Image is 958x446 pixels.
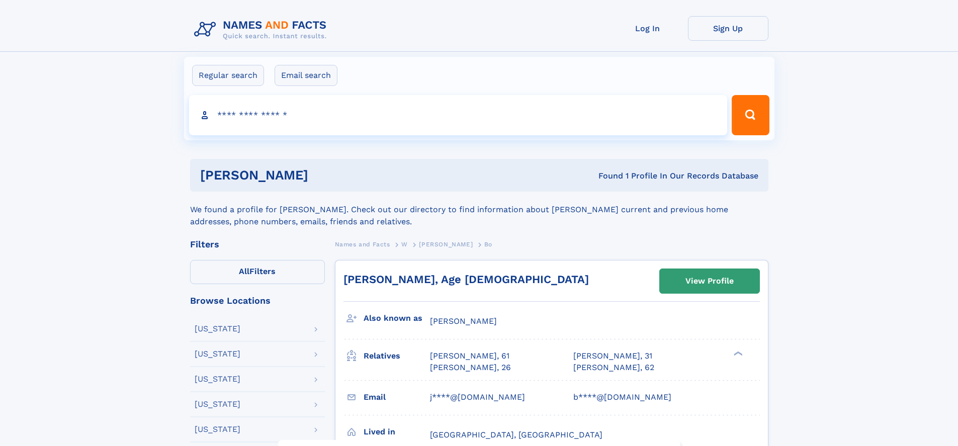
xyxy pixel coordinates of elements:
[275,65,337,86] label: Email search
[401,238,408,250] a: W
[401,241,408,248] span: W
[190,16,335,43] img: Logo Names and Facts
[190,192,768,228] div: We found a profile for [PERSON_NAME]. Check out our directory to find information about [PERSON_N...
[573,362,654,373] a: [PERSON_NAME], 62
[189,95,728,135] input: search input
[192,65,264,86] label: Regular search
[419,238,473,250] a: [PERSON_NAME]
[195,400,240,408] div: [US_STATE]
[419,241,473,248] span: [PERSON_NAME]
[732,95,769,135] button: Search Button
[731,350,743,357] div: ❯
[688,16,768,41] a: Sign Up
[190,240,325,249] div: Filters
[430,362,511,373] a: [PERSON_NAME], 26
[685,270,734,293] div: View Profile
[430,350,509,362] a: [PERSON_NAME], 61
[195,350,240,358] div: [US_STATE]
[195,425,240,433] div: [US_STATE]
[343,273,589,286] a: [PERSON_NAME], Age [DEMOGRAPHIC_DATA]
[190,260,325,284] label: Filters
[573,350,652,362] a: [PERSON_NAME], 31
[364,389,430,406] h3: Email
[200,169,454,182] h1: [PERSON_NAME]
[453,170,758,182] div: Found 1 Profile In Our Records Database
[364,423,430,440] h3: Lived in
[484,241,492,248] span: Bo
[430,316,497,326] span: [PERSON_NAME]
[607,16,688,41] a: Log In
[195,325,240,333] div: [US_STATE]
[195,375,240,383] div: [US_STATE]
[660,269,759,293] a: View Profile
[364,347,430,365] h3: Relatives
[335,238,390,250] a: Names and Facts
[239,266,249,276] span: All
[430,430,602,439] span: [GEOGRAPHIC_DATA], [GEOGRAPHIC_DATA]
[364,310,430,327] h3: Also known as
[190,296,325,305] div: Browse Locations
